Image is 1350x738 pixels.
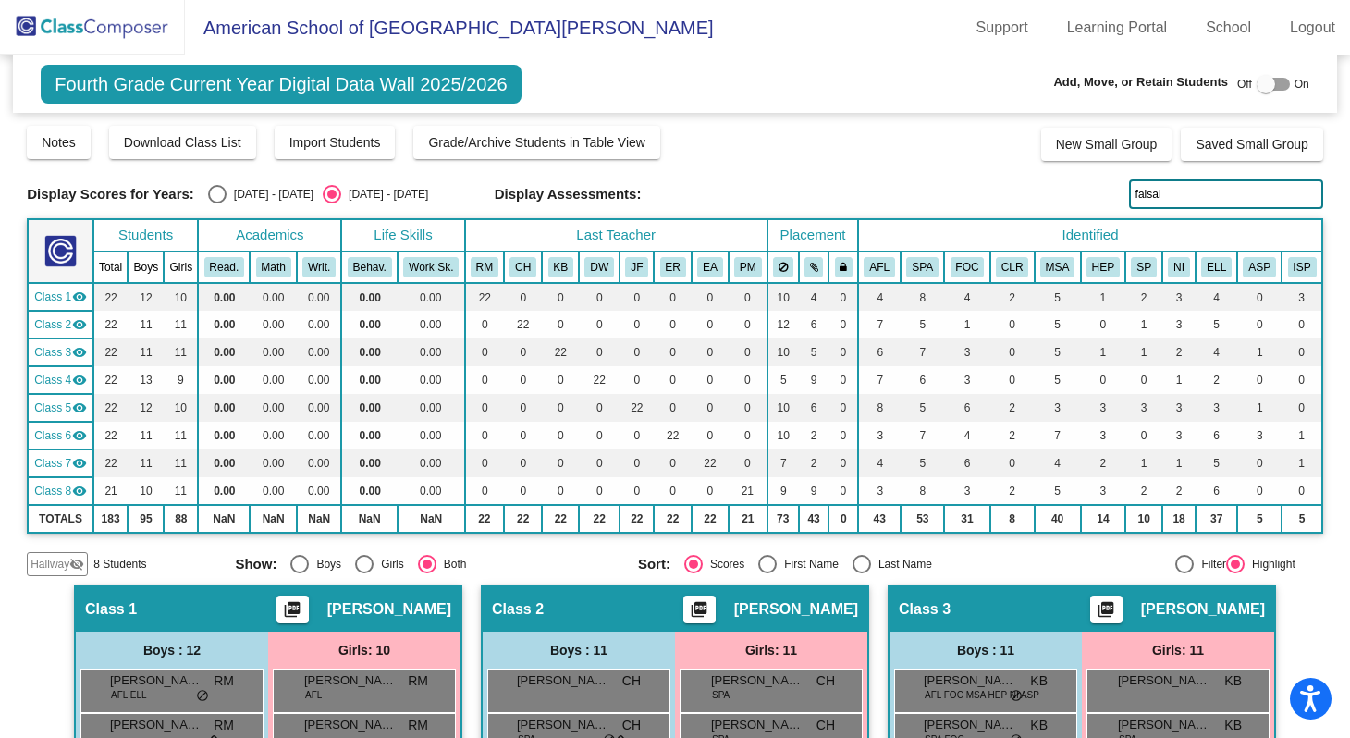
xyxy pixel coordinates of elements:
[767,422,799,449] td: 10
[1081,283,1126,311] td: 1
[128,394,164,422] td: 12
[1181,128,1322,161] button: Saved Small Group
[1288,257,1317,277] button: ISP
[428,135,645,150] span: Grade/Archive Students in Table View
[654,283,692,311] td: 0
[398,422,465,449] td: 0.00
[1035,394,1081,422] td: 3
[198,449,250,477] td: 0.00
[1056,137,1158,152] span: New Small Group
[1282,252,1322,283] th: Individualized Support Plan (academic or behavior)
[944,338,989,366] td: 3
[1282,366,1322,394] td: 0
[1191,13,1266,43] a: School
[1162,422,1196,449] td: 3
[1041,128,1172,161] button: New Small Group
[734,257,762,277] button: PM
[275,126,396,159] button: Import Students
[620,311,654,338] td: 0
[128,283,164,311] td: 12
[1131,257,1157,277] button: SP
[1125,283,1162,311] td: 2
[1035,449,1081,477] td: 4
[1081,394,1126,422] td: 3
[620,449,654,477] td: 0
[1275,13,1350,43] a: Logout
[579,311,620,338] td: 0
[729,338,767,366] td: 0
[398,283,465,311] td: 0.00
[465,449,505,477] td: 0
[297,394,341,422] td: 0.00
[1237,366,1282,394] td: 0
[198,219,341,252] th: Academics
[297,311,341,338] td: 0.00
[996,257,1029,277] button: CLR
[1125,366,1162,394] td: 0
[729,252,767,283] th: Paul Morais
[654,252,692,283] th: Emily Ryan
[692,311,729,338] td: 0
[34,372,71,388] span: Class 4
[198,338,250,366] td: 0.00
[542,366,579,394] td: 0
[1035,422,1081,449] td: 7
[72,289,87,304] mat-icon: visibility
[250,422,297,449] td: 0.00
[198,366,250,394] td: 0.00
[1162,283,1196,311] td: 3
[692,252,729,283] th: Emily Allmandinger
[767,366,799,394] td: 5
[1237,338,1282,366] td: 1
[1035,366,1081,394] td: 5
[990,252,1035,283] th: Involved with Counselors regularly inside the school day
[1196,252,1237,283] th: English Language Learner
[109,126,256,159] button: Download Class List
[1081,422,1126,449] td: 3
[72,428,87,443] mat-icon: visibility
[729,283,767,311] td: 0
[504,449,542,477] td: 0
[828,394,858,422] td: 0
[799,422,829,449] td: 2
[944,366,989,394] td: 3
[289,135,381,150] span: Import Students
[1035,311,1081,338] td: 5
[901,422,944,449] td: 7
[542,252,579,283] th: Kyle Balensiefer
[1162,338,1196,366] td: 2
[542,283,579,311] td: 0
[1081,338,1126,366] td: 1
[1081,311,1126,338] td: 0
[297,366,341,394] td: 0.00
[620,252,654,283] th: Jonathan Finnigan
[901,449,944,477] td: 5
[227,186,313,203] div: [DATE] - [DATE]
[579,366,620,394] td: 22
[93,394,129,422] td: 22
[620,283,654,311] td: 0
[729,366,767,394] td: 0
[1035,252,1081,283] th: Modern Standard Arabic
[1162,252,1196,283] th: Non Independent Work Habits
[1282,338,1322,366] td: 0
[128,311,164,338] td: 11
[1125,449,1162,477] td: 1
[654,338,692,366] td: 0
[654,422,692,449] td: 22
[1243,257,1276,277] button: ASP
[799,311,829,338] td: 6
[398,366,465,394] td: 0.00
[620,366,654,394] td: 0
[504,366,542,394] td: 0
[858,449,901,477] td: 4
[128,449,164,477] td: 11
[799,283,829,311] td: 4
[297,449,341,477] td: 0.00
[413,126,660,159] button: Grade/Archive Students in Table View
[1237,311,1282,338] td: 0
[128,422,164,449] td: 11
[584,257,614,277] button: DW
[341,311,398,338] td: 0.00
[1162,366,1196,394] td: 1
